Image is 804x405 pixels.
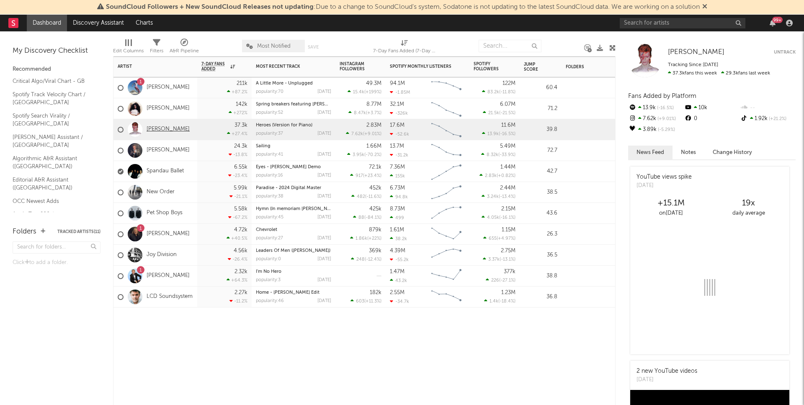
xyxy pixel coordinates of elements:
div: Paradise - 2024 Digital Master [256,186,331,190]
a: [PERSON_NAME] [668,48,724,56]
div: 3.89k [628,124,684,135]
span: 83.2k [487,90,499,95]
a: [PERSON_NAME] Assistant / [GEOGRAPHIC_DATA] [13,133,92,150]
a: Apple Top 200 / [GEOGRAPHIC_DATA] [13,210,92,227]
div: [DATE] [636,182,692,190]
div: 13.9k [628,103,684,113]
span: -12.4 % [366,257,380,262]
div: ( ) [346,131,381,136]
button: Save [308,45,319,49]
span: 29.3k fans last week [668,71,770,76]
button: Untrack [774,48,796,56]
div: [DATE] [317,110,331,115]
div: 2.32k [234,269,247,274]
div: -34.7k [390,299,409,304]
div: on [DATE] [632,208,710,218]
svg: Chart title [428,182,465,203]
a: [PERSON_NAME] [147,84,190,91]
span: 917 [356,174,363,178]
span: 655 [489,236,497,241]
span: 37.3k fans this week [668,71,717,76]
svg: Chart title [428,287,465,308]
div: ( ) [348,110,381,115]
div: Heroes (Version for Piano) [256,123,331,128]
span: 8.47k [354,111,366,115]
span: +22 % [368,236,380,241]
div: ( ) [351,194,381,199]
span: -33.9 % [500,153,514,157]
div: A Little More - Unplugged [256,81,331,86]
span: -18.4 % [500,299,514,304]
span: -13.4 % [500,195,514,199]
input: Search... [479,40,541,52]
span: -21.5 % [500,111,514,115]
div: -67.2 % [228,215,247,220]
div: 142k [236,102,247,107]
div: +40.5 % [227,236,247,241]
div: +27.4 % [227,131,247,136]
div: 24.3k [234,144,247,149]
div: 7.36M [390,164,405,170]
div: 32.1M [390,102,404,107]
div: 38.2k [390,236,407,241]
div: Chevrolet [256,228,331,232]
div: 11.6M [501,123,515,128]
input: Search for artists [620,18,745,28]
div: 60.4 [524,83,557,93]
div: [DATE] [317,257,331,261]
div: [DATE] [636,376,697,384]
div: Most Recent Track [256,64,319,69]
div: Hymn (In memoriam Alexei Navalny) - Dance Mix [256,207,331,211]
a: New Order [147,189,175,196]
span: 3.24k [487,195,499,199]
div: 369k [369,248,381,254]
div: ( ) [350,298,381,304]
div: [DATE] [317,278,331,282]
a: Home - [PERSON_NAME] Edit [256,290,320,295]
span: [PERSON_NAME] [668,49,724,56]
span: -84.1 % [366,215,380,220]
div: 499 [390,215,404,220]
div: [DATE] [317,90,331,94]
a: OCC Newest Adds [13,197,92,206]
a: Editorial A&R Assistant ([GEOGRAPHIC_DATA]) [13,175,92,192]
div: Filters [150,46,163,56]
span: +4.97 % [498,236,514,241]
div: [DATE] [317,215,331,220]
div: 182k [370,290,381,295]
div: 6.07M [500,102,515,107]
span: -16.1 % [500,215,514,220]
div: ( ) [351,256,381,262]
button: News Feed [628,146,673,159]
div: 49.3M [366,81,381,86]
span: +11.3 % [366,299,380,304]
div: 19 x [710,198,787,208]
div: popularity: 3 [256,278,281,282]
div: 2.75M [501,248,515,254]
span: -13.1 % [501,257,514,262]
div: 2.27k [234,290,247,295]
svg: Chart title [428,119,465,140]
div: My Discovery Checklist [13,46,100,56]
div: 5.58k [234,206,247,212]
div: 43.2k [390,278,407,283]
a: [PERSON_NAME] [147,126,190,133]
div: -52.6k [390,131,409,137]
span: -70.2 % [366,153,380,157]
span: -16.5 % [500,132,514,136]
div: ( ) [350,173,381,178]
span: 3.95k [353,153,364,157]
div: 7-Day Fans Added (7-Day Fans Added) [373,46,436,56]
div: -26.4 % [228,256,247,262]
div: Edit Columns [113,46,144,56]
span: +0.82 % [498,174,514,178]
div: 10k [684,103,740,113]
div: popularity: 45 [256,215,283,220]
a: Joy Division [147,251,177,259]
span: 603 [356,299,364,304]
span: 248 [356,257,365,262]
div: popularity: 16 [256,173,283,178]
div: A&R Pipeline [170,36,199,60]
div: ( ) [347,152,381,157]
div: 13.7M [390,144,404,149]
